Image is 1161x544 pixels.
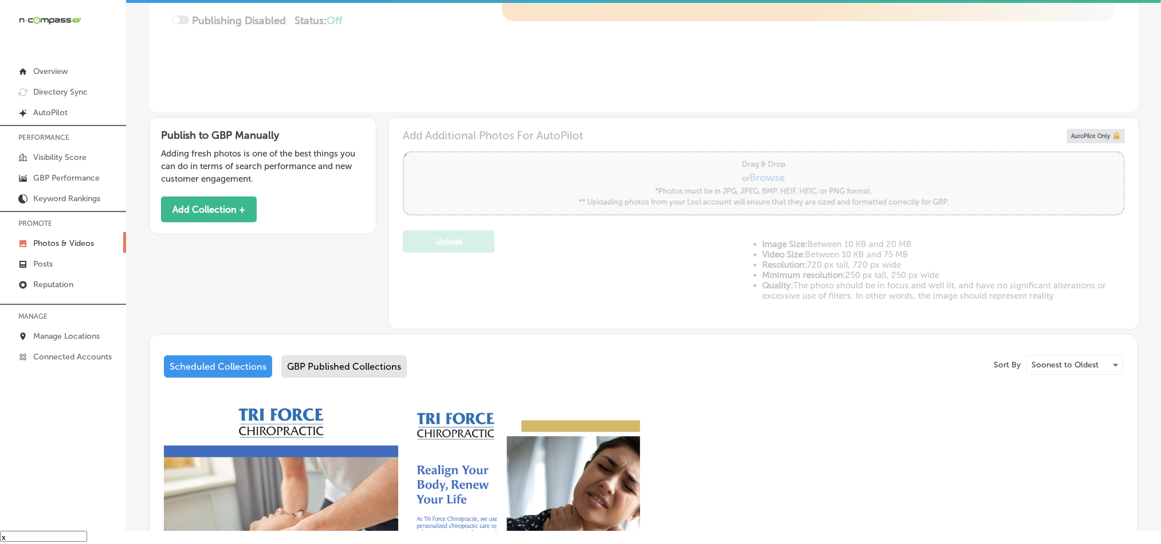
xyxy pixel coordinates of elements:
[33,259,53,269] p: Posts
[164,355,272,378] div: Scheduled Collections
[33,87,88,97] p: Directory Sync
[18,15,81,26] img: 660ab0bf-5cc7-4cb8-ba1c-48b5ae0f18e60NCTV_CLogo_TV_Black_-500x88.png
[33,173,100,183] p: GBP Performance
[161,129,364,142] h3: Publish to GBP Manually
[1027,356,1123,374] div: Soonest to Oldest
[161,197,257,222] button: Add Collection +
[994,360,1021,370] p: Sort By
[33,152,87,162] p: Visibility Score
[1031,359,1099,370] p: Soonest to Oldest
[161,147,364,185] p: Adding fresh photos is one of the best things you can do in terms of search performance and new c...
[33,66,68,76] p: Overview
[33,352,112,362] p: Connected Accounts
[33,238,94,248] p: Photos & Videos
[281,355,407,378] div: GBP Published Collections
[33,194,100,203] p: Keyword Rankings
[33,331,100,341] p: Manage Locations
[33,280,73,289] p: Reputation
[33,108,68,118] p: AutoPilot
